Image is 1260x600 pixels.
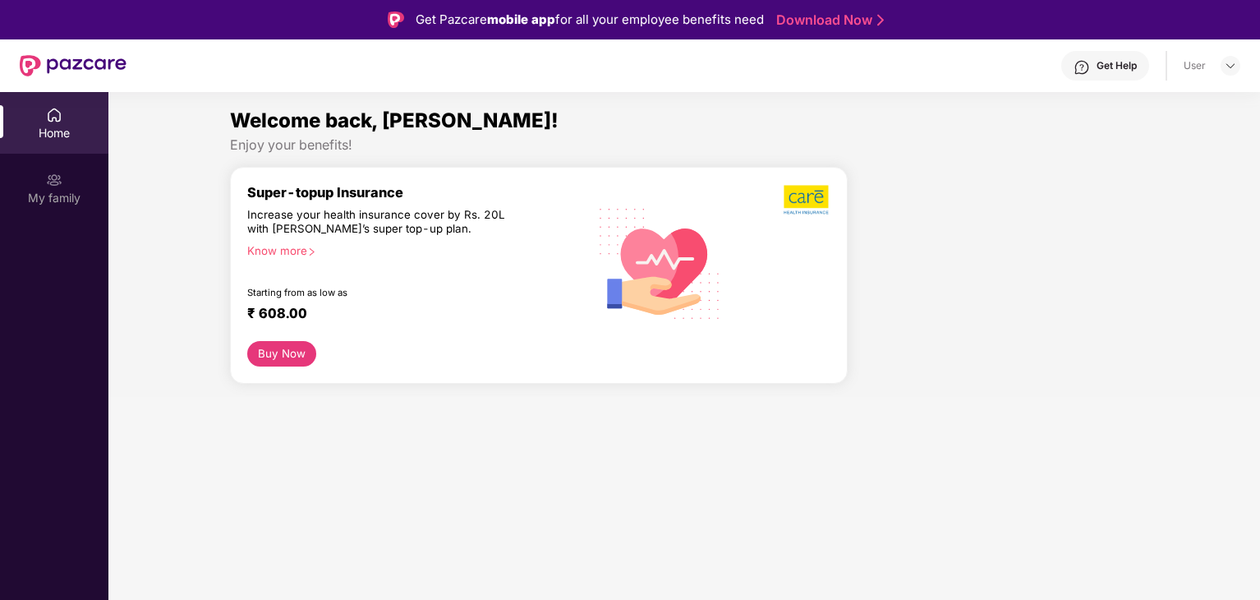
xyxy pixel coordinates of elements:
[1074,59,1090,76] img: svg+xml;base64,PHN2ZyBpZD0iSGVscC0zMngzMiIgeG1sbnM9Imh0dHA6Ly93d3cudzMub3JnLzIwMDAvc3ZnIiB3aWR0aD...
[247,287,517,298] div: Starting from as low as
[20,55,126,76] img: New Pazcare Logo
[247,244,577,256] div: Know more
[1224,59,1237,72] img: svg+xml;base64,PHN2ZyBpZD0iRHJvcGRvd24tMzJ4MzIiIHhtbG5zPSJodHRwOi8vd3d3LnczLm9yZy8yMDAwL3N2ZyIgd2...
[784,184,830,215] img: b5dec4f62d2307b9de63beb79f102df3.png
[247,305,571,325] div: ₹ 608.00
[487,12,555,27] strong: mobile app
[1184,59,1206,72] div: User
[776,12,879,29] a: Download Now
[416,10,764,30] div: Get Pazcare for all your employee benefits need
[587,188,733,337] img: svg+xml;base64,PHN2ZyB4bWxucz0iaHR0cDovL3d3dy53My5vcmcvMjAwMC9zdmciIHhtbG5zOnhsaW5rPSJodHRwOi8vd3...
[1097,59,1137,72] div: Get Help
[247,341,317,367] button: Buy Now
[230,136,1139,154] div: Enjoy your benefits!
[247,208,517,238] div: Increase your health insurance cover by Rs. 20L with [PERSON_NAME]’s super top-up plan.
[388,12,404,28] img: Logo
[46,172,62,188] img: svg+xml;base64,PHN2ZyB3aWR0aD0iMjAiIGhlaWdodD0iMjAiIHZpZXdCb3g9IjAgMCAyMCAyMCIgZmlsbD0ibm9uZSIgeG...
[230,108,559,132] span: Welcome back, [PERSON_NAME]!
[307,247,316,256] span: right
[46,107,62,123] img: svg+xml;base64,PHN2ZyBpZD0iSG9tZSIgeG1sbnM9Imh0dHA6Ly93d3cudzMub3JnLzIwMDAvc3ZnIiB3aWR0aD0iMjAiIG...
[247,184,587,201] div: Super-topup Insurance
[877,12,884,29] img: Stroke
